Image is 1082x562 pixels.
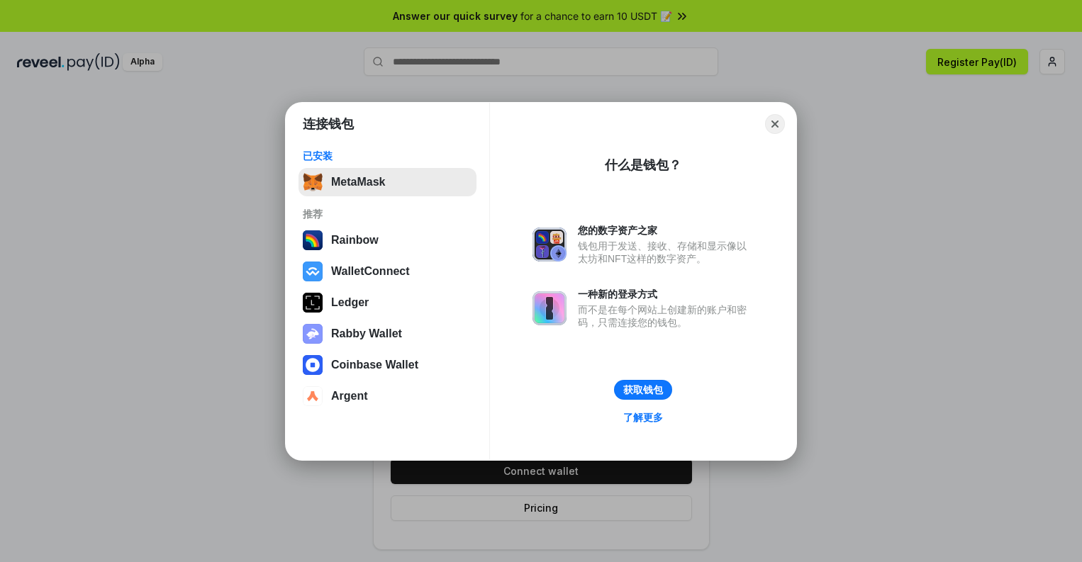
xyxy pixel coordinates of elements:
img: svg+xml,%3Csvg%20xmlns%3D%22http%3A%2F%2Fwww.w3.org%2F2000%2Fsvg%22%20width%3D%2228%22%20height%3... [303,293,323,313]
div: MetaMask [331,176,385,189]
div: 您的数字资产之家 [578,224,754,237]
div: Rainbow [331,234,379,247]
img: svg+xml,%3Csvg%20width%3D%2228%22%20height%3D%2228%22%20viewBox%3D%220%200%2028%2028%22%20fill%3D... [303,262,323,281]
div: 钱包用于发送、接收、存储和显示像以太坊和NFT这样的数字资产。 [578,240,754,265]
button: MetaMask [299,168,476,196]
img: svg+xml,%3Csvg%20xmlns%3D%22http%3A%2F%2Fwww.w3.org%2F2000%2Fsvg%22%20fill%3D%22none%22%20viewBox... [532,227,567,262]
img: svg+xml,%3Csvg%20width%3D%22120%22%20height%3D%22120%22%20viewBox%3D%220%200%20120%20120%22%20fil... [303,230,323,250]
div: Coinbase Wallet [331,359,418,371]
button: 获取钱包 [614,380,672,400]
button: Close [765,114,785,134]
button: Ledger [299,288,476,317]
button: Rainbow [299,226,476,254]
div: 已安装 [303,150,472,162]
img: svg+xml,%3Csvg%20xmlns%3D%22http%3A%2F%2Fwww.w3.org%2F2000%2Fsvg%22%20fill%3D%22none%22%20viewBox... [303,324,323,344]
img: svg+xml,%3Csvg%20width%3D%2228%22%20height%3D%2228%22%20viewBox%3D%220%200%2028%2028%22%20fill%3D... [303,355,323,375]
div: 什么是钱包？ [605,157,681,174]
div: 而不是在每个网站上创建新的账户和密码，只需连接您的钱包。 [578,303,754,329]
div: Rabby Wallet [331,327,402,340]
a: 了解更多 [615,408,671,427]
button: WalletConnect [299,257,476,286]
button: Rabby Wallet [299,320,476,348]
div: Argent [331,390,368,403]
div: 了解更多 [623,411,663,424]
div: 一种新的登录方式 [578,288,754,300]
div: 推荐 [303,208,472,220]
div: WalletConnect [331,265,410,278]
img: svg+xml,%3Csvg%20fill%3D%22none%22%20height%3D%2233%22%20viewBox%3D%220%200%2035%2033%22%20width%... [303,172,323,192]
img: svg+xml,%3Csvg%20xmlns%3D%22http%3A%2F%2Fwww.w3.org%2F2000%2Fsvg%22%20fill%3D%22none%22%20viewBox... [532,291,567,325]
div: 获取钱包 [623,383,663,396]
img: svg+xml,%3Csvg%20width%3D%2228%22%20height%3D%2228%22%20viewBox%3D%220%200%2028%2028%22%20fill%3D... [303,386,323,406]
h1: 连接钱包 [303,116,354,133]
button: Coinbase Wallet [299,351,476,379]
button: Argent [299,382,476,410]
div: Ledger [331,296,369,309]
